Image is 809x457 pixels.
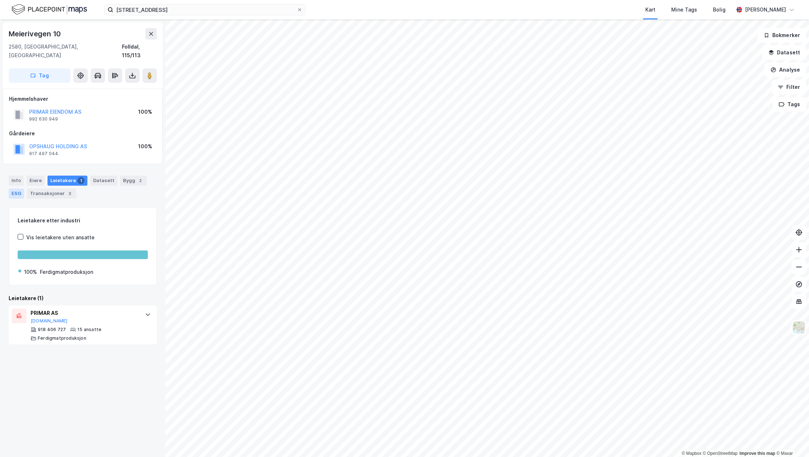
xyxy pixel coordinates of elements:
div: Kontrollprogram for chat [773,422,809,457]
div: Datasett [90,176,117,186]
div: 1 [77,177,85,184]
a: Improve this map [740,451,775,456]
div: 15 ansatte [77,327,101,332]
button: Bokmerker [758,28,806,42]
div: Leietakere etter industri [18,216,148,225]
div: 3 [66,190,73,197]
div: Leietakere (1) [9,294,157,303]
div: Folldal, 115/113 [122,42,157,60]
div: 917 497 044 [29,151,58,157]
div: 992 630 949 [29,116,58,122]
div: Bolig [713,5,726,14]
div: Mine Tags [671,5,697,14]
button: [DOMAIN_NAME] [31,318,68,324]
div: Vis leietakere uten ansatte [26,233,95,242]
div: 100% [24,268,37,276]
div: Meierivegen 10 [9,28,62,40]
div: Eiere [27,176,45,186]
div: 100% [138,142,152,151]
div: Bygg [120,176,147,186]
img: Z [792,321,806,334]
div: Ferdigmatproduksjon [40,268,93,276]
div: 918 406 727 [38,327,66,332]
div: [PERSON_NAME] [745,5,786,14]
button: Tag [9,68,71,83]
button: Tags [773,97,806,112]
a: Mapbox [682,451,701,456]
div: Gårdeiere [9,129,156,138]
div: Transaksjoner [27,189,76,199]
div: Leietakere [47,176,87,186]
button: Filter [772,80,806,94]
div: ESG [9,189,24,199]
button: Datasett [762,45,806,60]
div: Hjemmelshaver [9,95,156,103]
div: PRIMAR AS [31,309,138,317]
button: Analyse [764,63,806,77]
div: Kart [645,5,655,14]
div: 2 [137,177,144,184]
iframe: Chat Widget [773,422,809,457]
div: Ferdigmatproduksjon [38,335,86,341]
div: Info [9,176,24,186]
img: logo.f888ab2527a4732fd821a326f86c7f29.svg [12,3,87,16]
a: OpenStreetMap [703,451,738,456]
div: 100% [138,108,152,116]
div: 2580, [GEOGRAPHIC_DATA], [GEOGRAPHIC_DATA] [9,42,122,60]
input: Søk på adresse, matrikkel, gårdeiere, leietakere eller personer [113,4,297,15]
